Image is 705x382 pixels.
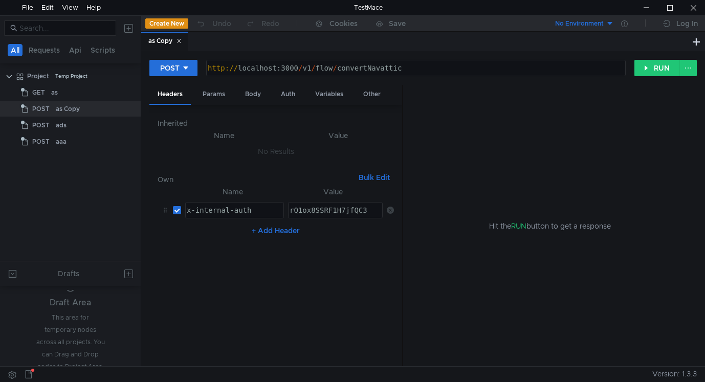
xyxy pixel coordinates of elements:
div: aaa [56,134,67,149]
button: Undo [188,16,238,31]
div: Auth [273,85,303,104]
div: Log In [676,17,698,30]
span: RUN [511,221,526,231]
div: Drafts [58,267,79,280]
div: Headers [149,85,191,105]
span: Version: 1.3.3 [652,367,697,381]
span: Hit the button to get a response [489,220,611,232]
div: POST [160,62,180,74]
div: as [51,85,58,100]
div: Redo [261,17,279,30]
span: POST [32,101,50,117]
th: Value [284,186,383,198]
button: Create New [145,18,188,29]
div: as Copy [148,36,182,47]
button: Redo [238,16,287,31]
button: Bulk Edit [355,171,394,184]
span: POST [32,134,50,149]
div: Other [355,85,389,104]
div: Temp Project [55,69,87,84]
div: ads [56,118,67,133]
div: No Environment [555,19,604,29]
span: GET [32,85,45,100]
div: Undo [212,17,231,30]
th: Value [282,129,394,142]
div: Variables [307,85,351,104]
button: Scripts [87,44,118,56]
th: Name [166,129,282,142]
h6: Own [158,173,355,186]
div: Params [194,85,233,104]
div: Body [237,85,269,104]
button: Requests [26,44,63,56]
div: as Copy [56,101,80,117]
button: POST [149,60,197,76]
button: Api [66,44,84,56]
span: POST [32,118,50,133]
button: RUN [634,60,680,76]
th: Name [181,186,283,198]
h6: Inherited [158,117,394,129]
button: All [8,44,23,56]
input: Search... [19,23,110,34]
div: Project [27,69,49,84]
nz-embed-empty: No Results [258,147,294,156]
button: + Add Header [248,224,304,237]
div: Cookies [329,17,358,30]
div: Save [389,20,406,27]
button: No Environment [543,15,614,32]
